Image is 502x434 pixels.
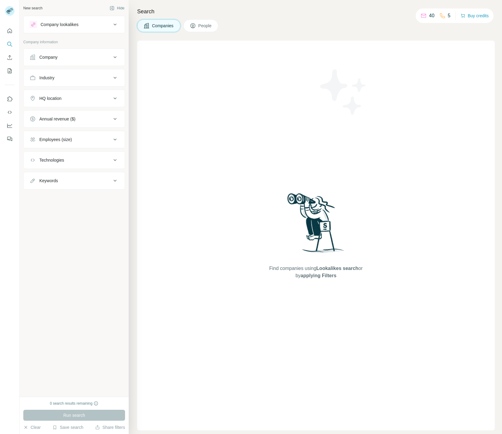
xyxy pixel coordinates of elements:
button: Share filters [95,424,125,430]
button: Employees (size) [24,132,125,147]
img: Surfe Illustration - Stars [316,65,371,119]
button: Search [5,39,15,50]
div: Employees (size) [39,136,72,143]
button: Save search [52,424,83,430]
div: Annual revenue ($) [39,116,75,122]
div: Keywords [39,178,58,184]
button: Buy credits [461,12,489,20]
button: Use Surfe API [5,107,15,118]
span: Companies [152,23,174,29]
button: Company lookalikes [24,17,125,32]
button: Industry [24,71,125,85]
button: Use Surfe on LinkedIn [5,94,15,104]
div: Technologies [39,157,64,163]
button: Keywords [24,173,125,188]
button: Hide [105,4,129,13]
span: Find companies using or by [267,265,364,279]
button: Technologies [24,153,125,167]
button: Quick start [5,25,15,36]
button: Company [24,50,125,64]
button: HQ location [24,91,125,106]
button: My lists [5,65,15,76]
p: 40 [429,12,434,19]
p: 5 [448,12,451,19]
div: HQ location [39,95,61,101]
span: People [198,23,212,29]
div: Company [39,54,58,60]
p: Company information [23,39,125,45]
button: Dashboard [5,120,15,131]
img: Surfe Illustration - Woman searching with binoculars [285,192,348,259]
div: 0 search results remaining [50,401,99,406]
button: Enrich CSV [5,52,15,63]
button: Feedback [5,133,15,144]
div: New search [23,5,42,11]
div: Company lookalikes [41,21,78,28]
div: Industry [39,75,54,81]
button: Clear [23,424,41,430]
button: Annual revenue ($) [24,112,125,126]
h4: Search [137,7,495,16]
span: applying Filters [301,273,336,278]
span: Lookalikes search [316,266,358,271]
